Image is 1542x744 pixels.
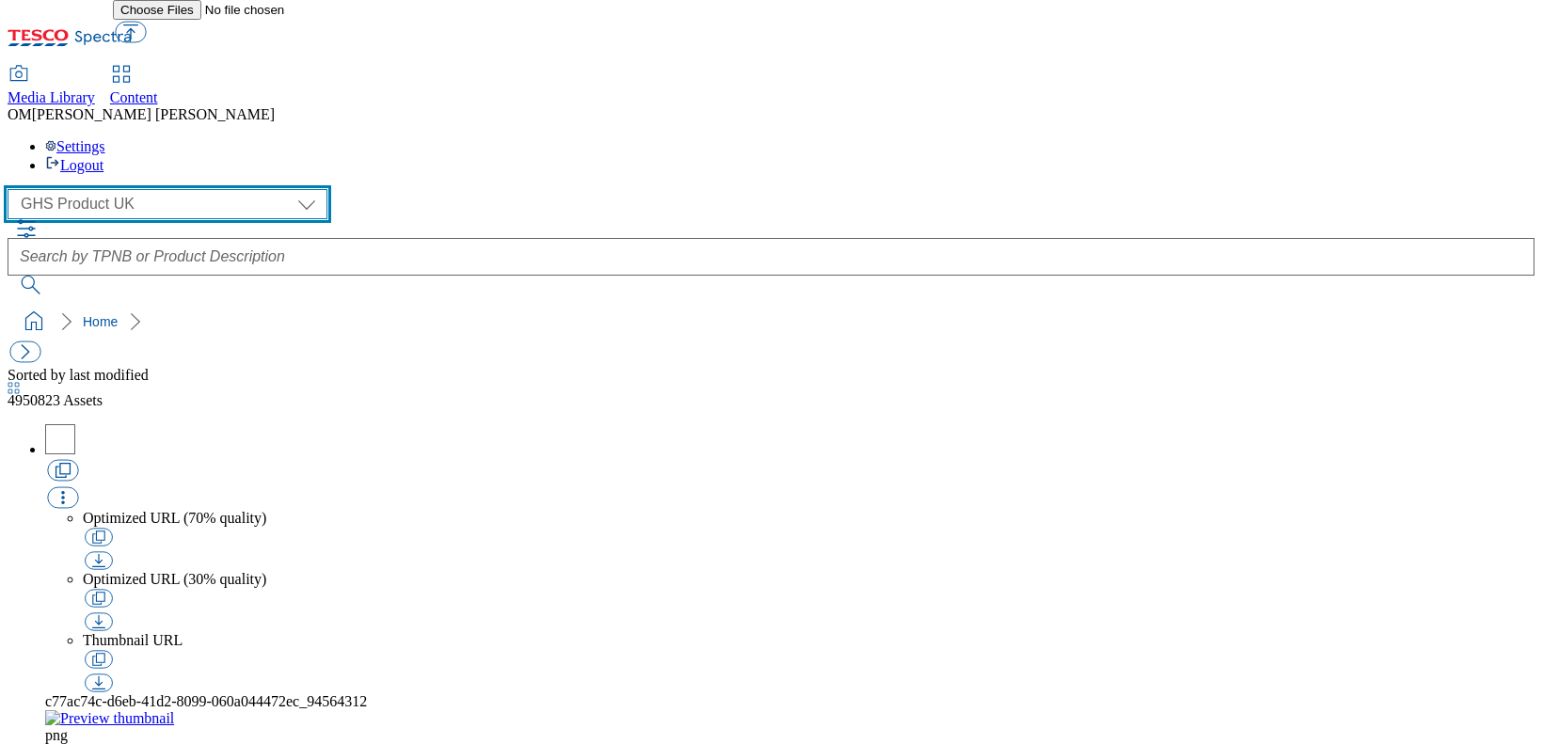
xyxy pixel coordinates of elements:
span: Content [110,89,158,105]
span: 4950823 [8,392,63,408]
a: home [19,307,49,337]
span: OM [8,106,32,122]
a: Settings [45,138,105,154]
a: Content [110,67,158,106]
a: Home [83,314,118,329]
nav: breadcrumb [8,304,1534,340]
a: Preview thumbnail [45,710,1534,727]
a: Logout [45,157,103,173]
span: Optimized URL (30% quality) [83,571,266,587]
span: Assets [8,392,103,408]
input: Search by TPNB or Product Description [8,238,1534,276]
img: Preview thumbnail [45,710,174,727]
a: Media Library [8,67,95,106]
span: Sorted by last modified [8,367,149,383]
span: Thumbnail URL [83,632,183,648]
span: [PERSON_NAME] [PERSON_NAME] [32,106,275,122]
span: Media Library [8,89,95,105]
span: Type [45,727,68,743]
span: Optimized URL (70% quality) [83,510,266,526]
span: c77ac74c-d6eb-41d2-8099-060a044472ec_94564312 [45,693,367,709]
